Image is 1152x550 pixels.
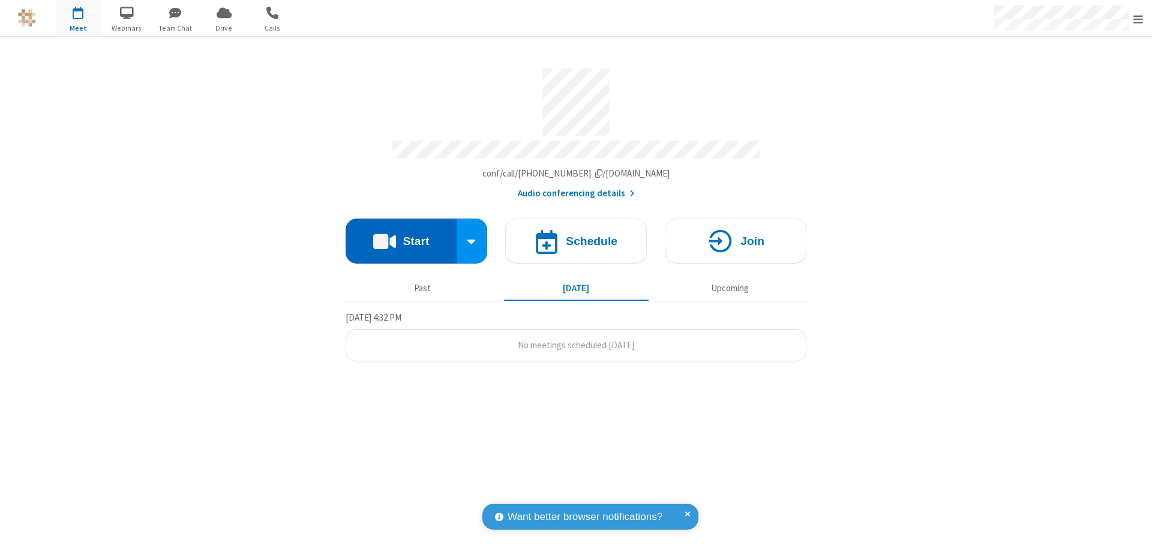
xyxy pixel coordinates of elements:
[346,312,401,323] span: [DATE] 4:32 PM
[1122,519,1143,542] iframe: Chat
[665,219,806,264] button: Join
[505,219,647,264] button: Schedule
[508,509,662,525] span: Want better browser notifications?
[482,167,670,181] button: Copy my meeting room linkCopy my meeting room link
[658,277,802,300] button: Upcoming
[202,23,247,34] span: Drive
[153,23,198,34] span: Team Chat
[403,235,429,247] h4: Start
[18,9,36,27] img: QA Selenium DO NOT DELETE OR CHANGE
[482,168,670,179] span: Copy my meeting room link
[518,187,635,201] button: Audio conferencing details
[457,219,488,264] div: Start conference options
[350,277,495,300] button: Past
[56,23,101,34] span: Meet
[504,277,649,300] button: [DATE]
[250,23,295,34] span: Calls
[518,339,634,351] span: No meetings scheduled [DATE]
[566,235,617,247] h4: Schedule
[740,235,764,247] h4: Join
[346,59,806,201] section: Account details
[346,310,806,362] section: Today's Meetings
[346,219,457,264] button: Start
[104,23,149,34] span: Webinars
